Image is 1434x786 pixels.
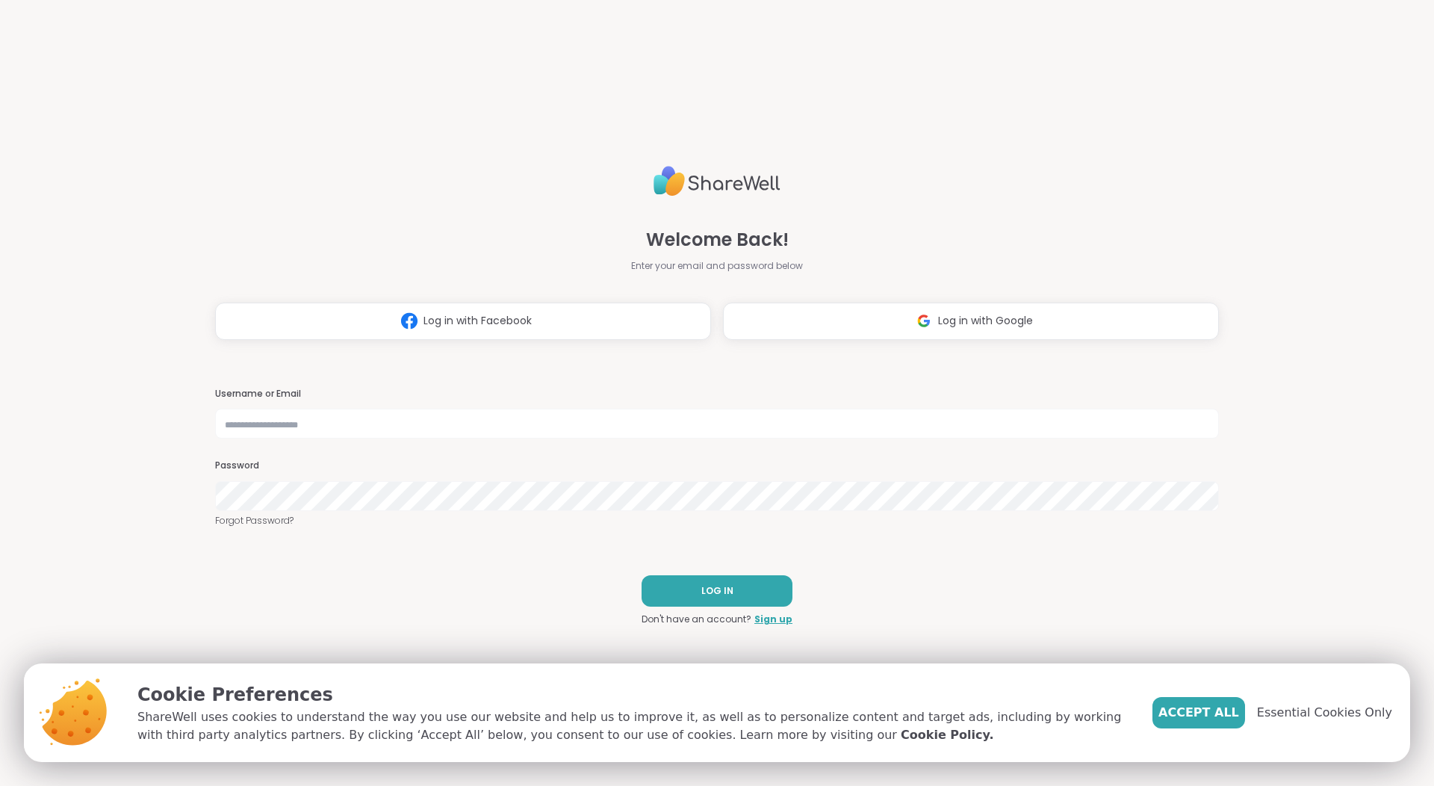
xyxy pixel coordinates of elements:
span: Welcome Back! [646,226,789,253]
span: Accept All [1158,704,1239,722]
span: Essential Cookies Only [1257,704,1392,722]
h3: Username or Email [215,388,1219,400]
h3: Password [215,459,1219,472]
span: LOG IN [701,584,733,598]
span: Enter your email and password below [631,259,803,273]
button: Log in with Facebook [215,303,711,340]
a: Sign up [754,613,792,626]
span: Log in with Google [938,313,1033,329]
button: Accept All [1152,697,1245,728]
p: Cookie Preferences [137,681,1129,708]
a: Forgot Password? [215,514,1219,527]
button: LOG IN [642,575,792,607]
img: ShareWell Logomark [395,307,423,335]
a: Cookie Policy. [901,726,993,744]
p: ShareWell uses cookies to understand the way you use our website and help us to improve it, as we... [137,708,1129,744]
span: Don't have an account? [642,613,751,626]
span: Log in with Facebook [423,313,532,329]
button: Log in with Google [723,303,1219,340]
img: ShareWell Logomark [910,307,938,335]
img: ShareWell Logo [654,160,780,202]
